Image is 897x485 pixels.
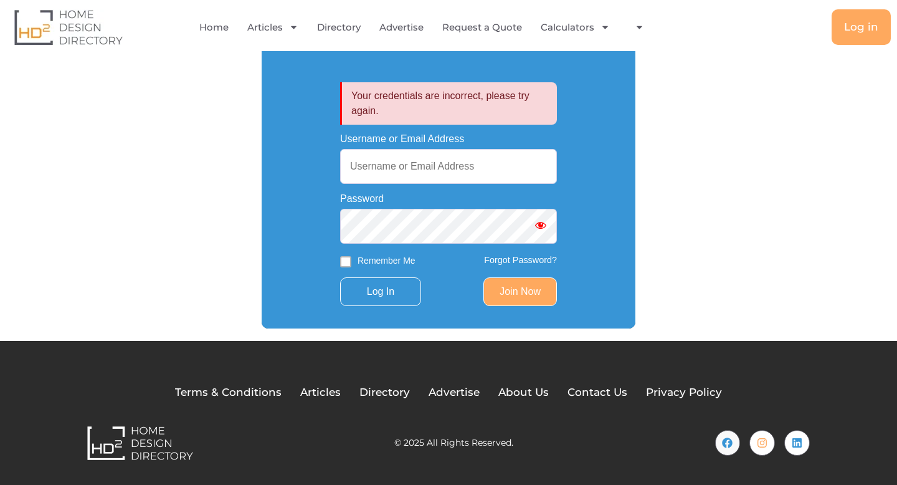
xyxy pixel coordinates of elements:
[183,13,670,42] nav: Menu
[359,385,410,401] a: Directory
[317,13,361,42] a: Directory
[498,385,549,401] a: About Us
[442,13,522,42] a: Request a Quote
[429,385,480,401] a: Advertise
[524,209,557,244] button: Show password
[175,385,282,401] a: Terms & Conditions
[340,277,421,306] input: Log In
[199,13,229,42] a: Home
[844,22,878,32] span: Log in
[247,13,298,42] a: Articles
[300,385,341,401] a: Articles
[483,277,557,306] a: Join Now
[379,13,424,42] a: Advertise
[340,194,384,204] label: Password
[567,385,627,401] a: Contact Us
[358,254,415,267] label: Remember Me
[484,255,557,265] a: Forgot Password?
[646,385,722,401] a: Privacy Policy
[394,438,513,447] h2: © 2025 All Rights Reserved.
[340,82,557,125] p: Your credentials are incorrect, please try again.
[340,134,464,144] label: Username or Email Address
[541,13,610,42] a: Calculators
[832,9,891,45] a: Log in
[340,149,557,184] input: Username or Email Address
